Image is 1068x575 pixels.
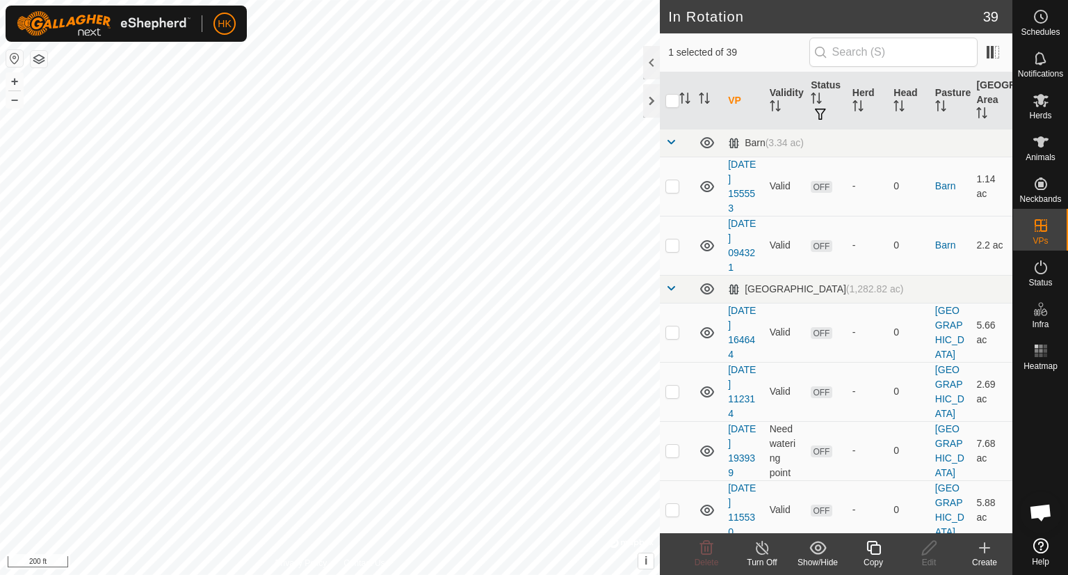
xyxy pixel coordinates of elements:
div: - [852,443,883,458]
p-sorticon: Activate to sort [811,95,822,106]
span: Help [1032,558,1049,566]
td: Valid [764,362,806,421]
a: [DATE] 164644 [728,305,756,360]
th: [GEOGRAPHIC_DATA] Area [971,72,1012,129]
th: Pasture [930,72,971,129]
span: OFF [811,505,832,517]
th: Head [888,72,930,129]
span: Status [1028,278,1052,287]
td: 0 [888,216,930,275]
div: - [852,325,883,340]
button: Reset Map [6,50,23,67]
td: 0 [888,303,930,362]
div: Create [957,556,1012,569]
span: OFF [811,327,832,339]
div: Turn Off [734,556,790,569]
span: Notifications [1018,70,1063,78]
a: Open chat [1020,491,1062,533]
span: OFF [811,240,832,252]
p-sorticon: Activate to sort [976,109,987,120]
div: - [852,179,883,194]
button: – [6,91,23,108]
div: - [852,503,883,517]
th: Status [805,72,847,129]
a: [DATE] 155553 [728,159,756,214]
span: HK [218,17,231,31]
div: Barn [728,137,804,149]
a: [GEOGRAPHIC_DATA] [935,482,964,537]
span: Animals [1026,153,1055,162]
h2: In Rotation [668,8,983,25]
td: 0 [888,157,930,216]
a: [DATE] 193939 [728,423,756,478]
div: - [852,238,883,253]
p-sorticon: Activate to sort [893,102,905,113]
a: Barn [935,180,956,191]
td: 0 [888,480,930,539]
th: Validity [764,72,806,129]
td: Need watering point [764,421,806,480]
p-sorticon: Activate to sort [699,95,710,106]
a: [GEOGRAPHIC_DATA] [935,423,964,478]
div: [GEOGRAPHIC_DATA] [728,283,903,295]
th: VP [722,72,764,129]
td: 2.69 ac [971,362,1012,421]
span: i [645,555,647,567]
a: [GEOGRAPHIC_DATA] [935,364,964,419]
span: Neckbands [1019,195,1061,203]
td: 5.88 ac [971,480,1012,539]
a: Barn [935,239,956,251]
span: Delete [695,558,719,567]
div: Copy [845,556,901,569]
a: [GEOGRAPHIC_DATA] [935,305,964,360]
a: Contact Us [343,557,385,569]
span: Schedules [1021,28,1060,36]
a: [DATE] 112314 [728,364,756,419]
td: 7.68 ac [971,421,1012,480]
span: Heatmap [1023,362,1058,370]
span: OFF [811,181,832,193]
td: Valid [764,303,806,362]
img: Gallagher Logo [17,11,191,36]
td: 1.14 ac [971,157,1012,216]
span: OFF [811,446,832,457]
span: 1 selected of 39 [668,45,809,60]
a: [DATE] 115530 [728,482,756,537]
a: Privacy Policy [275,557,327,569]
button: i [638,553,654,569]
span: Herds [1029,111,1051,120]
td: Valid [764,480,806,539]
input: Search (S) [809,38,978,67]
p-sorticon: Activate to sort [679,95,690,106]
p-sorticon: Activate to sort [770,102,781,113]
span: Infra [1032,320,1049,329]
span: (3.34 ac) [766,137,804,148]
td: Valid [764,216,806,275]
a: [DATE] 094321 [728,218,756,273]
td: 5.66 ac [971,303,1012,362]
div: Edit [901,556,957,569]
span: 39 [983,6,998,27]
th: Herd [847,72,889,129]
td: 0 [888,421,930,480]
td: Valid [764,157,806,216]
p-sorticon: Activate to sort [852,102,864,113]
a: Help [1013,533,1068,572]
td: 0 [888,362,930,421]
button: Map Layers [31,51,47,68]
span: OFF [811,386,832,398]
button: + [6,73,23,90]
div: Show/Hide [790,556,845,569]
div: - [852,384,883,399]
span: VPs [1033,237,1048,245]
td: 2.2 ac [971,216,1012,275]
span: (1,282.82 ac) [846,283,904,294]
p-sorticon: Activate to sort [935,102,946,113]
